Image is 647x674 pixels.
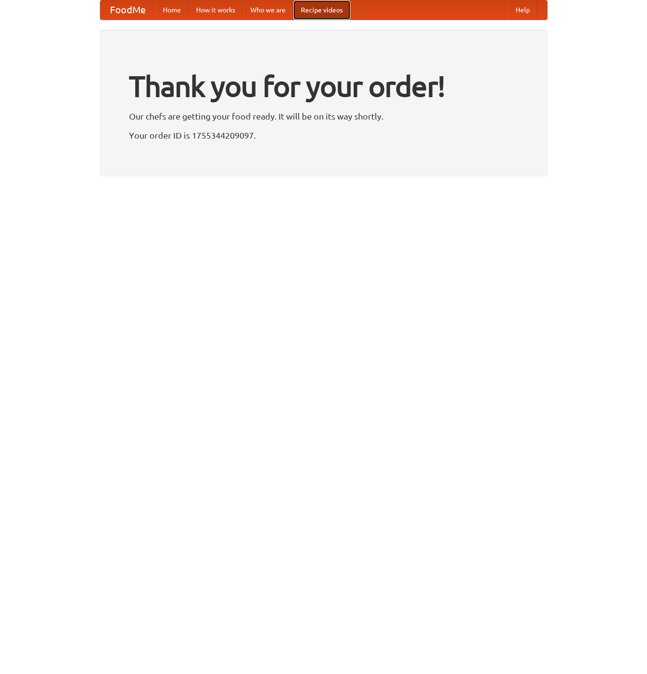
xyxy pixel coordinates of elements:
[293,0,350,20] a: Recipe videos
[155,0,189,20] a: Home
[189,0,243,20] a: How it works
[508,0,538,20] a: Help
[243,0,293,20] a: Who we are
[100,0,155,20] a: FoodMe
[129,63,518,109] h1: Thank you for your order!
[129,128,518,142] p: Your order ID is 1755344209097.
[129,109,518,123] p: Our chefs are getting your food ready. It will be on its way shortly.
